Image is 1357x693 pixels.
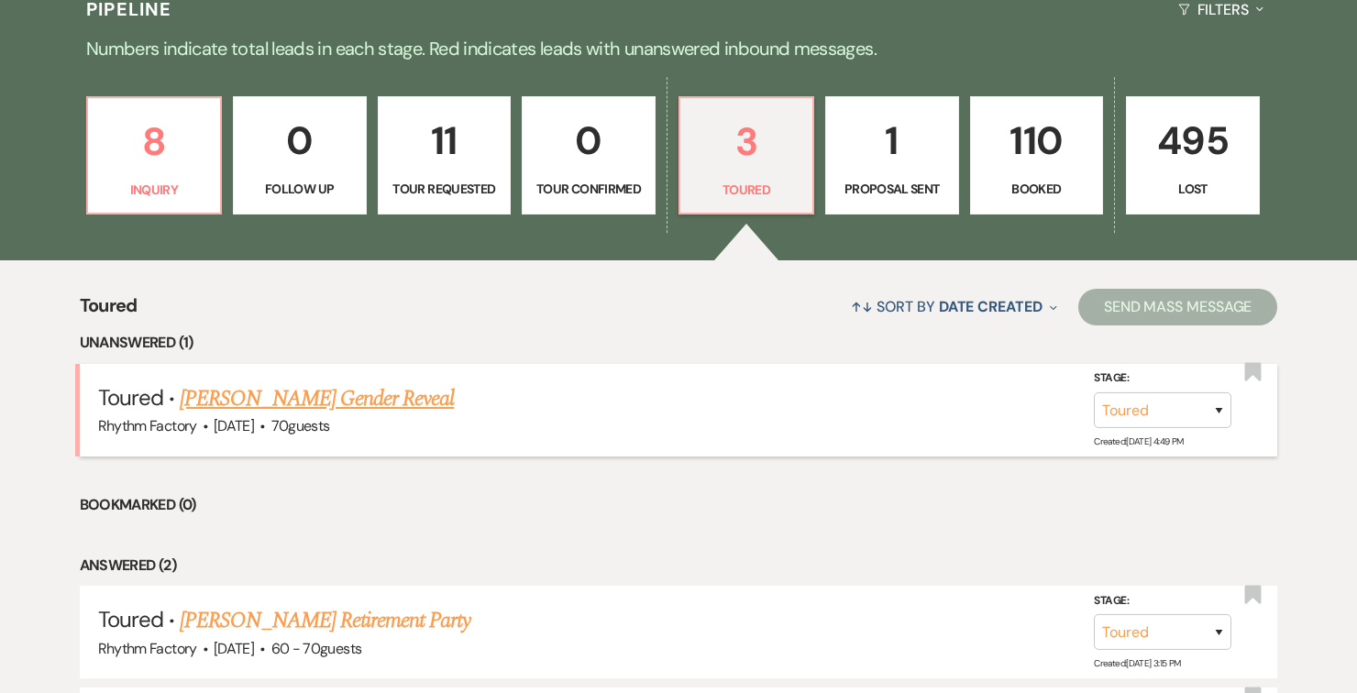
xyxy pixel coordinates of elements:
[80,291,138,331] span: Toured
[271,416,330,435] span: 70 guests
[214,416,254,435] span: [DATE]
[390,179,500,199] p: Tour Requested
[18,34,1339,63] p: Numbers indicate total leads in each stage. Red indicates leads with unanswered inbound messages.
[245,179,355,199] p: Follow Up
[99,180,209,200] p: Inquiry
[98,639,197,658] span: Rhythm Factory
[1094,591,1231,611] label: Stage:
[1138,110,1248,171] p: 495
[98,383,163,412] span: Toured
[982,179,1092,199] p: Booked
[844,282,1064,331] button: Sort By Date Created
[86,96,222,215] a: 8Inquiry
[1078,289,1278,325] button: Send Mass Message
[970,96,1104,215] a: 110Booked
[1094,368,1231,389] label: Stage:
[98,416,197,435] span: Rhythm Factory
[982,110,1092,171] p: 110
[99,111,209,172] p: 8
[271,639,362,658] span: 60 - 70 guests
[98,605,163,633] span: Toured
[1126,96,1260,215] a: 495Lost
[851,297,873,316] span: ↑↓
[939,297,1043,316] span: Date Created
[1094,657,1180,669] span: Created: [DATE] 3:15 PM
[245,110,355,171] p: 0
[534,110,644,171] p: 0
[233,96,367,215] a: 0Follow Up
[180,382,454,415] a: [PERSON_NAME] Gender Reveal
[1138,179,1248,199] p: Lost
[1094,435,1183,447] span: Created: [DATE] 4:49 PM
[837,110,947,171] p: 1
[534,179,644,199] p: Tour Confirmed
[80,331,1278,355] li: Unanswered (1)
[691,180,801,200] p: Toured
[825,96,959,215] a: 1Proposal Sent
[522,96,656,215] a: 0Tour Confirmed
[180,604,470,637] a: [PERSON_NAME] Retirement Party
[80,493,1278,517] li: Bookmarked (0)
[390,110,500,171] p: 11
[214,639,254,658] span: [DATE]
[678,96,814,215] a: 3Toured
[80,554,1278,577] li: Answered (2)
[378,96,512,215] a: 11Tour Requested
[837,179,947,199] p: Proposal Sent
[691,111,801,172] p: 3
